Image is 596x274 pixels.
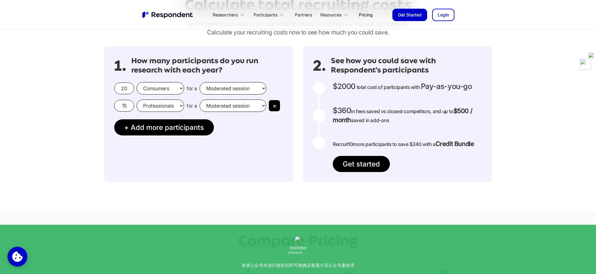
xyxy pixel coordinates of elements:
button: × [269,100,280,111]
span: 2. [313,63,326,69]
span: $2000 [333,82,355,91]
a: Login [432,9,454,21]
strong: Credit Bundle [436,140,474,148]
h3: See how you could save with Respondent's participants [331,56,482,75]
a: home [142,11,194,19]
p: in fees saved vs closest competitors, and up to saved in add-ons [333,106,482,125]
img: Untitled UI logotext [142,11,194,19]
h3: How many participants do you run research with each year? [131,56,283,75]
div: Resources [320,12,341,18]
span: Calculate your recruiting costs now to see how much you could save. [207,29,389,36]
p: Recruit more participants to save $240 with a [333,139,474,148]
a: Partners [290,7,317,22]
span: Pay-as-you-go [421,82,472,91]
span: for a [187,103,197,109]
span: for a [187,85,197,91]
div: Researchers [209,7,250,22]
span: Add more participants [131,123,204,131]
div: Participants [254,12,278,18]
span: 1. [114,63,126,69]
div: Resources [317,7,354,22]
div: Participants [250,7,290,22]
span: $360 [333,106,351,115]
button: + Add more participants [114,119,214,135]
div: Researchers [213,12,238,18]
a: Pricing [354,7,377,22]
span: 10 [348,141,353,147]
span: + [124,123,129,131]
a: Get started [333,156,390,172]
a: Get Started [392,9,427,21]
span: total cost of participants with [357,84,420,90]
